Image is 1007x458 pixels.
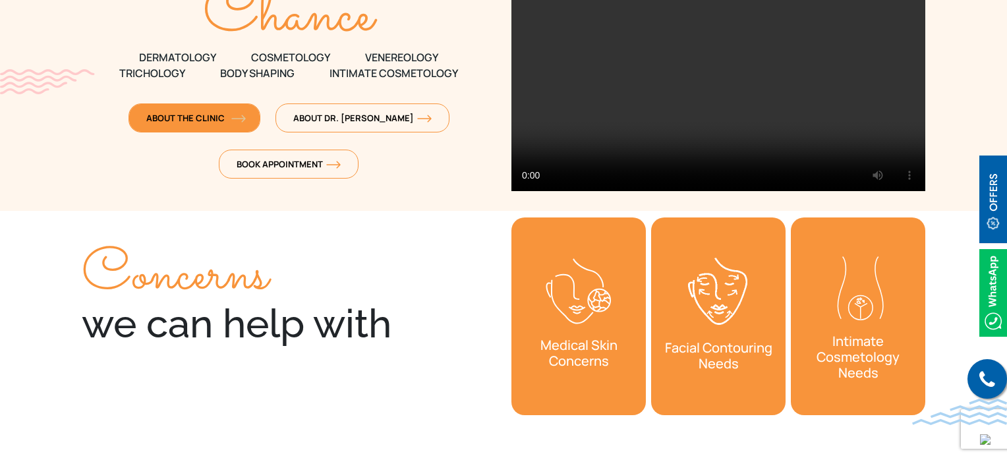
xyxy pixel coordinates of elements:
img: Whatsappicon [979,249,1007,337]
img: orange-arrow [231,115,246,123]
h3: Intimate Cosmetology Needs [791,327,925,387]
span: Book Appointment [237,158,341,170]
span: Concerns [82,233,268,320]
h3: Facial Contouring Needs [651,333,786,378]
img: Facial Contouring Needs-icon-1 [685,256,751,327]
span: Intimate Cosmetology [330,65,458,81]
div: 1 / 2 [791,217,925,415]
img: bluewave [912,399,1007,425]
a: Book Appointmentorange-arrow [219,150,359,179]
span: VENEREOLOGY [365,49,438,65]
img: up-blue-arrow.svg [980,434,991,445]
div: 1 / 2 [651,217,786,415]
h3: Medical Skin Concerns [511,331,646,376]
span: DERMATOLOGY [139,49,216,65]
div: 1 / 2 [511,217,646,415]
img: orange-arrow [417,115,432,123]
span: TRICHOLOGY [119,65,185,81]
span: About The Clinic [146,112,243,124]
img: orange-arrow [326,161,341,169]
a: Medical Skin Concerns [511,217,646,415]
a: Intimate Cosmetology Needs [791,217,925,415]
span: COSMETOLOGY [251,49,330,65]
a: About Dr. [PERSON_NAME]orange-arrow [275,103,449,132]
a: Whatsappicon [979,284,1007,299]
a: About The Clinicorange-arrow [129,103,260,132]
img: Concerns-icon1 [546,258,612,325]
span: Body Shaping [220,65,295,81]
img: Intimate-dermat-concerns [825,246,891,320]
span: About Dr. [PERSON_NAME] [293,112,432,124]
a: Facial Contouring Needs [651,217,786,415]
img: offerBt [979,156,1007,243]
div: we can help with [82,250,496,347]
